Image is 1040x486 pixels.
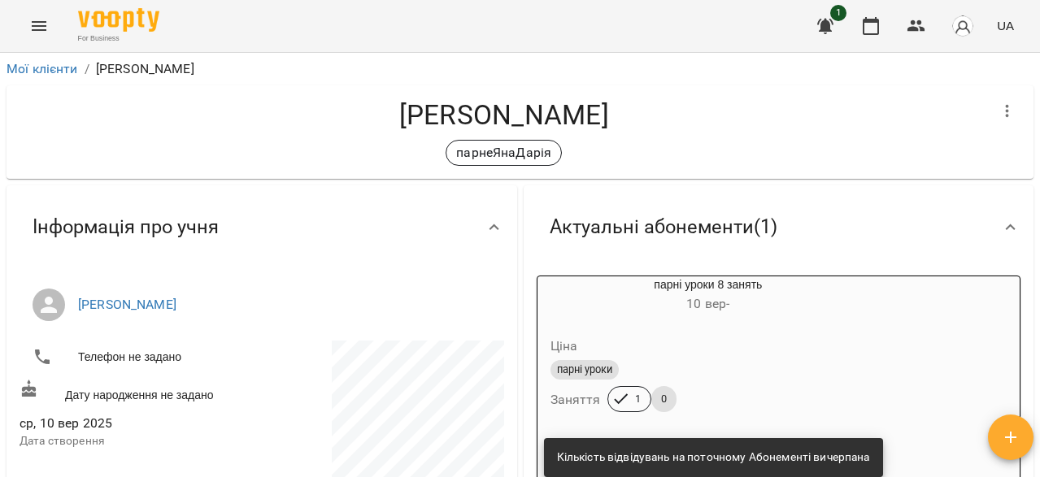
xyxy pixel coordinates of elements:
[951,15,974,37] img: avatar_s.png
[85,59,89,79] li: /
[20,7,59,46] button: Menu
[78,33,159,44] span: For Business
[550,335,578,358] h6: Ціна
[997,17,1014,34] span: UA
[7,61,78,76] a: Мої клієнти
[557,443,870,472] div: Кількість відвідувань на поточному Абонементі вичерпана
[990,11,1020,41] button: UA
[550,215,777,240] span: Актуальні абонементи ( 1 )
[686,296,729,311] span: 10 вер -
[651,392,677,406] span: 0
[96,59,194,79] p: [PERSON_NAME]
[446,140,562,166] div: парнеЯнаДарія
[550,362,619,377] span: парні уроки
[20,433,259,449] p: Дата створення
[33,215,219,240] span: Інформація про учня
[20,414,259,433] span: ср, 10 вер 2025
[7,59,1033,79] nav: breadcrumb
[537,276,880,432] button: парні уроки 8 занять10 вер- Цінапарні урокиЗаняття10
[20,98,988,132] h4: [PERSON_NAME]
[550,388,601,411] h6: Заняття
[456,143,551,163] p: парнеЯнаДарія
[524,185,1034,269] div: Актуальні абонементи(1)
[625,392,651,406] span: 1
[16,376,262,406] div: Дату народження не задано
[7,185,517,269] div: Інформація про учня
[830,5,846,21] span: 1
[78,297,176,312] a: [PERSON_NAME]
[20,341,259,373] li: Телефон не задано
[78,8,159,32] img: Voopty Logo
[537,276,880,315] div: парні уроки 8 занять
